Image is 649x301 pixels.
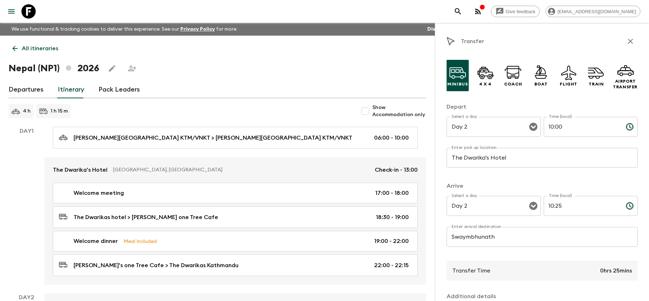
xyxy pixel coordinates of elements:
[125,61,139,76] span: Share this itinerary
[74,189,124,197] p: Welcome meeting
[544,117,620,137] input: hh:mm
[51,108,68,115] p: 1 h 15 m
[23,108,31,115] p: 4 h
[452,145,497,151] label: Enter pick up location
[560,81,577,87] p: Flight
[58,81,84,98] a: Itinerary
[113,166,369,173] p: [GEOGRAPHIC_DATA], [GEOGRAPHIC_DATA]
[426,24,448,34] button: Dismiss
[53,254,418,276] a: [PERSON_NAME]'s one Tree Cafe > The Dwarikas Kathmandu22:00 - 22:15
[447,182,638,190] p: Arrive
[451,4,465,19] button: search adventures
[180,27,215,32] a: Privacy Policy
[447,103,638,111] p: Depart
[374,237,409,245] p: 19:00 - 22:00
[74,237,118,245] p: Welcome dinner
[502,9,539,14] span: Give feedback
[452,193,477,199] label: Select a day
[105,61,119,76] button: Edit this itinerary
[375,189,409,197] p: 17:00 - 18:00
[613,78,638,90] p: Airport Transfer
[53,206,418,228] a: The Dwarikas hotel > [PERSON_NAME] one Tree Cafe18:30 - 19:00
[600,266,632,275] p: 0hrs 25mins
[447,292,638,301] p: Additional details
[452,266,490,275] p: Transfer Time
[99,81,140,98] a: Pack Leaders
[53,127,418,149] a: [PERSON_NAME][GEOGRAPHIC_DATA] KTM/VNKT > [PERSON_NAME][GEOGRAPHIC_DATA] KTM/VNKT06:00 - 10:00
[623,199,637,213] button: Choose time, selected time is 10:25 AM
[9,41,62,56] a: All itineraries
[479,81,492,87] p: 4 x 4
[9,81,44,98] a: Departures
[9,61,99,76] h1: Nepal (NP1) 2026
[544,196,620,216] input: hh:mm
[461,37,484,46] p: Transfer
[504,81,522,87] p: Coach
[549,114,572,120] label: Time (local)
[528,122,538,132] button: Open
[124,237,157,245] p: Meal Included
[53,231,418,251] a: Welcome dinnerMeal Included19:00 - 22:00
[452,224,502,230] label: Enter arrival destination
[4,4,19,19] button: menu
[447,81,468,87] p: Minibus
[374,134,409,142] p: 06:00 - 10:00
[374,261,409,270] p: 22:00 - 22:15
[589,81,604,87] p: Train
[376,213,409,222] p: 18:30 - 19:00
[53,183,418,203] a: Welcome meeting17:00 - 18:00
[74,134,352,142] p: [PERSON_NAME][GEOGRAPHIC_DATA] KTM/VNKT > [PERSON_NAME][GEOGRAPHIC_DATA] KTM/VNKT
[44,157,426,183] a: The Dwarika's Hotel[GEOGRAPHIC_DATA], [GEOGRAPHIC_DATA]Check-in - 13:00
[74,261,238,270] p: [PERSON_NAME]'s one Tree Cafe > The Dwarikas Kathmandu
[549,193,572,199] label: Time (local)
[22,44,58,53] p: All itineraries
[375,166,418,174] p: Check-in - 13:00
[372,104,426,118] span: Show Accommodation only
[534,81,547,87] p: Boat
[9,23,240,36] p: We use functional & tracking cookies to deliver this experience. See our for more.
[491,6,540,17] a: Give feedback
[554,9,640,14] span: [EMAIL_ADDRESS][DOMAIN_NAME]
[9,127,44,135] p: Day 1
[53,166,107,174] p: The Dwarika's Hotel
[545,6,640,17] div: [EMAIL_ADDRESS][DOMAIN_NAME]
[452,114,477,120] label: Select a day
[623,120,637,134] button: Choose time, selected time is 10:00 AM
[528,201,538,211] button: Open
[74,213,218,222] p: The Dwarikas hotel > [PERSON_NAME] one Tree Cafe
